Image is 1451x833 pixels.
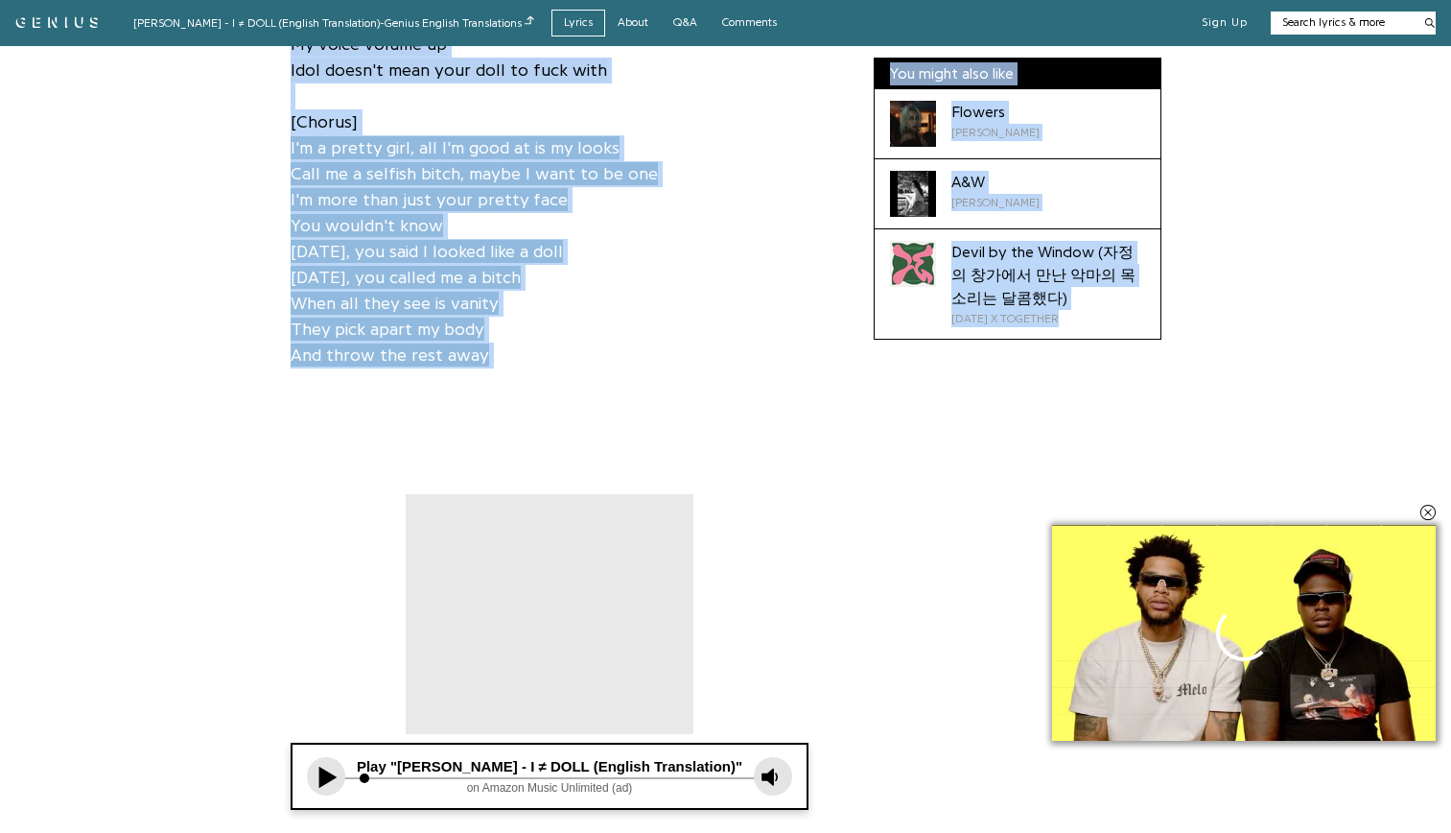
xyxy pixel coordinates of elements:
[293,745,807,808] iframe: Tonefuse player
[273,1,286,14] img: adc.png
[875,59,1160,89] div: You might also like
[890,171,936,217] div: Cover art for A&W by Lana Del Rey
[951,171,1040,194] div: A&W
[291,135,658,369] a: I'm a pretty girl, all I'm good at is my looksCall me a selfish bitch, maybe I want to be oneI'm ...
[661,10,710,36] a: Q&A
[605,10,661,36] a: About
[951,241,1145,310] div: Devil by the Window (자정의 창가에서 만난 악마의 목소리는 달콤했다)
[133,13,534,32] div: [PERSON_NAME] - I ≠ DOLL (English Translation) - Genius English Translations
[890,101,936,147] div: Cover art for Flowers by Miley Cyrus
[951,194,1040,211] div: [PERSON_NAME]
[1271,14,1414,31] input: Search lyrics & more
[875,229,1160,339] a: Cover art for Devil by the Window (자정의 창가에서 만난 악마의 목소리는 달콤했다) by TOMORROW X TOGETHERDevil by the ...
[710,10,789,36] a: Comments
[551,10,605,36] a: Lyrics
[875,159,1160,229] a: Cover art for A&W by Lana Del ReyA&W[PERSON_NAME]
[951,310,1145,327] div: [DATE] X TOGETHER
[951,124,1040,141] div: [PERSON_NAME]
[951,101,1040,124] div: Flowers
[291,136,658,367] span: I'm a pretty girl, all I'm good at is my looks Call me a selfish bitch, maybe I want to be one I'...
[1202,15,1248,31] button: Sign Up
[890,241,936,287] div: Cover art for Devil by the Window (자정의 창가에서 만난 악마의 목소리는 달콤했다) by TOMORROW X TOGETHER
[875,89,1160,159] a: Cover art for Flowers by Miley CyrusFlowers[PERSON_NAME]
